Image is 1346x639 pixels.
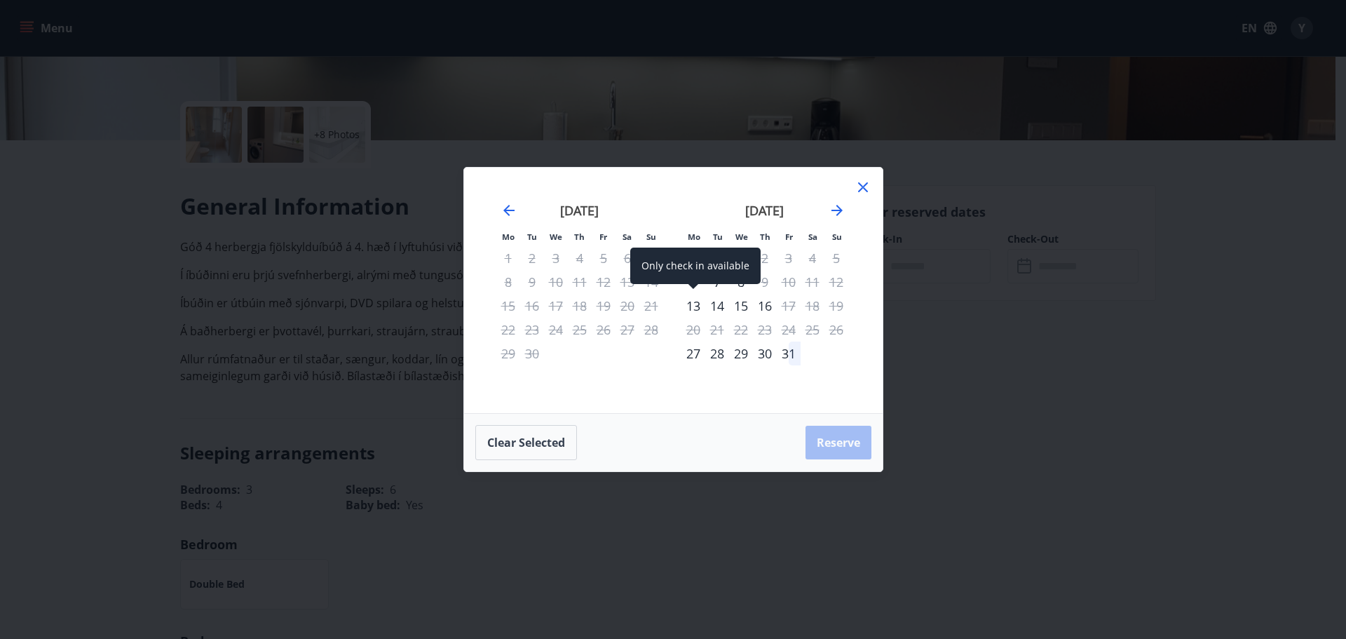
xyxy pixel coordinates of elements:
td: Not available. Thursday, October 9, 2025 [753,270,777,294]
td: Not available. Thursday, September 11, 2025 [568,270,592,294]
small: Tu [713,231,723,242]
small: Sa [808,231,817,242]
td: Not available. Wednesday, October 1, 2025 [729,246,753,270]
td: Thursday, October 30, 2025 [753,342,777,365]
td: Not available. Friday, October 10, 2025 [777,270,801,294]
td: Not available. Saturday, October 18, 2025 [801,294,824,318]
td: Not available. Thursday, October 23, 2025 [753,318,777,342]
td: Not available. Wednesday, October 22, 2025 [729,318,753,342]
td: Not available. Saturday, October 11, 2025 [801,270,824,294]
td: Not available. Tuesday, September 9, 2025 [520,270,544,294]
div: Move backward to switch to the previous month. [501,202,517,219]
td: Not available. Monday, September 1, 2025 [496,246,520,270]
td: Not available. Sunday, September 21, 2025 [639,294,663,318]
td: Not available. Monday, October 20, 2025 [681,318,705,342]
td: Monday, October 13, 2025 [681,294,705,318]
td: Wednesday, October 15, 2025 [729,294,753,318]
td: Not available. Friday, October 3, 2025 [777,246,801,270]
td: Not available. Tuesday, September 2, 2025 [520,246,544,270]
td: Not available. Wednesday, September 3, 2025 [544,246,568,270]
small: Mo [502,231,515,242]
div: 28 [705,342,729,365]
td: Not available. Wednesday, September 10, 2025 [544,270,568,294]
td: Not available. Saturday, October 25, 2025 [801,318,824,342]
small: We [735,231,748,242]
td: Not available. Saturday, September 27, 2025 [616,318,639,342]
td: Not available. Friday, September 26, 2025 [592,318,616,342]
div: 30 [753,342,777,365]
div: 15 [729,294,753,318]
td: Not available. Tuesday, September 30, 2025 [520,342,544,365]
div: Calendar [481,184,866,396]
small: Tu [527,231,537,242]
td: Not available. Friday, October 17, 2025 [777,294,801,318]
small: Th [574,231,585,242]
td: Not available. Monday, September 29, 2025 [496,342,520,365]
td: Not available. Sunday, September 7, 2025 [639,246,663,270]
small: Sa [623,231,632,242]
td: Not available. Thursday, September 4, 2025 [568,246,592,270]
div: 29 [729,342,753,365]
td: Tuesday, October 28, 2025 [705,342,729,365]
button: Clear selected [475,425,577,460]
td: Not available. Monday, September 8, 2025 [496,270,520,294]
small: Mo [688,231,700,242]
small: Fr [785,231,793,242]
td: Not available. Sunday, October 26, 2025 [824,318,848,342]
td: Not available. Wednesday, September 24, 2025 [544,318,568,342]
small: Th [760,231,770,242]
div: Only check out available [753,270,777,294]
td: Not available. Friday, September 19, 2025 [592,294,616,318]
strong: [DATE] [745,202,784,219]
div: Only check in available [630,248,761,284]
small: Su [832,231,842,242]
td: Monday, October 27, 2025 [681,342,705,365]
td: Not available. Thursday, September 18, 2025 [568,294,592,318]
td: Not available. Tuesday, September 16, 2025 [520,294,544,318]
td: Not available. Friday, September 5, 2025 [592,246,616,270]
td: Thursday, October 16, 2025 [753,294,777,318]
td: Not available. Tuesday, October 21, 2025 [705,318,729,342]
td: Not available. Sunday, October 19, 2025 [824,294,848,318]
td: Wednesday, October 29, 2025 [729,342,753,365]
td: Not available. Sunday, October 12, 2025 [824,270,848,294]
td: Not available. Saturday, September 13, 2025 [616,270,639,294]
div: Move forward to switch to the next month. [829,202,845,219]
td: Tuesday, October 14, 2025 [705,294,729,318]
small: Su [646,231,656,242]
td: Not available. Friday, October 24, 2025 [777,318,801,342]
div: 16 [753,294,777,318]
div: 14 [705,294,729,318]
td: Not available. Saturday, September 20, 2025 [616,294,639,318]
div: 31 [777,342,801,365]
td: Not available. Saturday, September 6, 2025 [616,246,639,270]
td: Not available. Sunday, September 28, 2025 [639,318,663,342]
div: Only check out available [777,294,801,318]
td: Not available. Sunday, October 5, 2025 [824,246,848,270]
td: Not available. Wednesday, September 17, 2025 [544,294,568,318]
td: Not available. Monday, September 15, 2025 [496,294,520,318]
small: Fr [599,231,607,242]
small: We [550,231,562,242]
td: Not available. Tuesday, September 23, 2025 [520,318,544,342]
td: Not available. Friday, September 12, 2025 [592,270,616,294]
strong: [DATE] [560,202,599,219]
td: Friday, October 31, 2025 [777,342,801,365]
td: Not available. Thursday, October 2, 2025 [753,246,777,270]
div: Only check in available [681,342,705,365]
div: Only check in available [681,294,705,318]
td: Not available. Saturday, October 4, 2025 [801,246,824,270]
td: Not available. Thursday, September 25, 2025 [568,318,592,342]
td: Not available. Monday, September 22, 2025 [496,318,520,342]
